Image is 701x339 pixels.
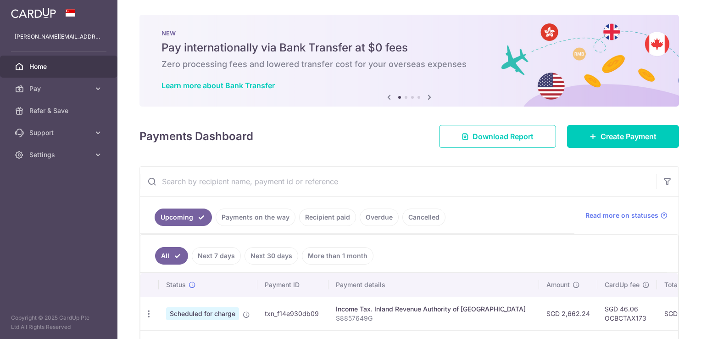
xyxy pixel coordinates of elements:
img: CardUp [11,7,56,18]
a: Upcoming [155,209,212,226]
h5: Pay internationally via Bank Transfer at $0 fees [161,40,657,55]
h6: Zero processing fees and lowered transfer cost for your overseas expenses [161,59,657,70]
a: Overdue [360,209,399,226]
span: Amount [546,280,570,289]
span: Support [29,128,90,137]
span: Download Report [473,131,534,142]
div: Income Tax. Inland Revenue Authority of [GEOGRAPHIC_DATA] [336,305,532,314]
p: S8857649G [336,314,532,323]
span: Status [166,280,186,289]
a: Download Report [439,125,556,148]
span: Scheduled for charge [166,307,239,320]
th: Payment ID [257,273,328,297]
span: Home [29,62,90,71]
a: Create Payment [567,125,679,148]
p: NEW [161,29,657,37]
img: Bank transfer banner [139,15,679,107]
span: Refer & Save [29,106,90,115]
td: SGD 46.06 OCBCTAX173 [597,297,657,330]
td: SGD 2,662.24 [539,297,597,330]
a: Cancelled [402,209,445,226]
a: Read more on statuses [585,211,668,220]
input: Search by recipient name, payment id or reference [140,167,656,196]
a: Next 30 days [245,247,298,265]
a: Next 7 days [192,247,241,265]
span: Pay [29,84,90,93]
span: Create Payment [601,131,656,142]
a: Recipient paid [299,209,356,226]
span: Total amt. [664,280,695,289]
h4: Payments Dashboard [139,128,253,145]
a: Learn more about Bank Transfer [161,81,275,90]
td: txn_f14e930db09 [257,297,328,330]
a: Payments on the way [216,209,295,226]
th: Payment details [328,273,539,297]
p: [PERSON_NAME][EMAIL_ADDRESS][PERSON_NAME][DOMAIN_NAME] [15,32,103,41]
span: Read more on statuses [585,211,658,220]
span: Settings [29,150,90,159]
span: CardUp fee [605,280,640,289]
a: More than 1 month [302,247,373,265]
a: All [155,247,188,265]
